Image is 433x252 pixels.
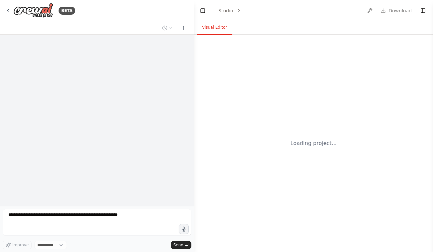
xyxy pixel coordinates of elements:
[291,139,337,147] div: Loading project...
[179,224,189,234] button: Click to speak your automation idea
[13,3,53,18] img: Logo
[59,7,75,15] div: BETA
[178,24,189,32] button: Start a new chat
[12,242,29,248] span: Improve
[218,8,233,13] a: Studio
[218,7,249,14] nav: breadcrumb
[159,24,175,32] button: Switch to previous chat
[418,6,428,15] button: Show right sidebar
[197,21,232,35] button: Visual Editor
[245,7,249,14] span: ...
[173,242,183,248] span: Send
[198,6,207,15] button: Hide left sidebar
[3,241,32,249] button: Improve
[171,241,191,249] button: Send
